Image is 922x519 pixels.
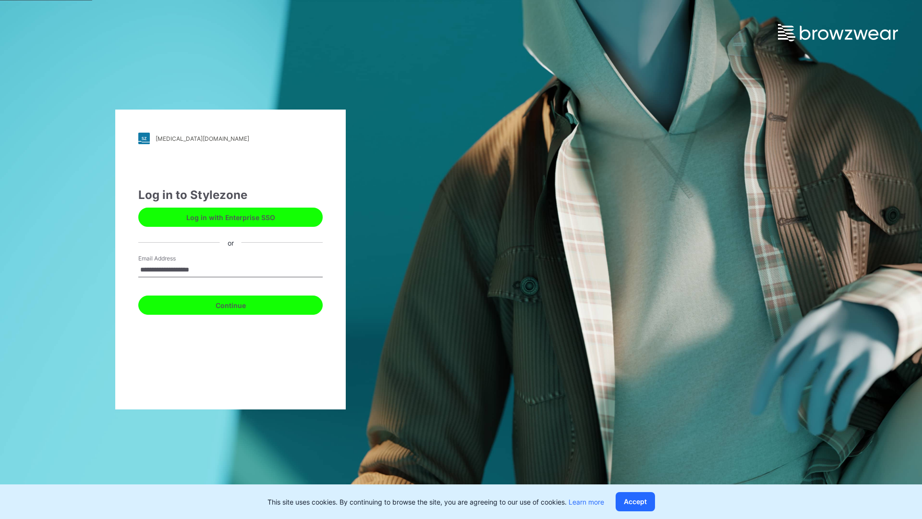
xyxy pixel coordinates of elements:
[267,497,604,507] p: This site uses cookies. By continuing to browse the site, you are agreeing to our use of cookies.
[138,186,323,204] div: Log in to Stylezone
[138,133,150,144] img: stylezone-logo.562084cfcfab977791bfbf7441f1a819.svg
[138,208,323,227] button: Log in with Enterprise SSO
[138,296,323,315] button: Continue
[156,135,249,142] div: [MEDICAL_DATA][DOMAIN_NAME]
[616,492,655,511] button: Accept
[138,254,206,263] label: Email Address
[778,24,898,41] img: browzwear-logo.e42bd6dac1945053ebaf764b6aa21510.svg
[138,133,323,144] a: [MEDICAL_DATA][DOMAIN_NAME]
[220,237,242,247] div: or
[569,498,604,506] a: Learn more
